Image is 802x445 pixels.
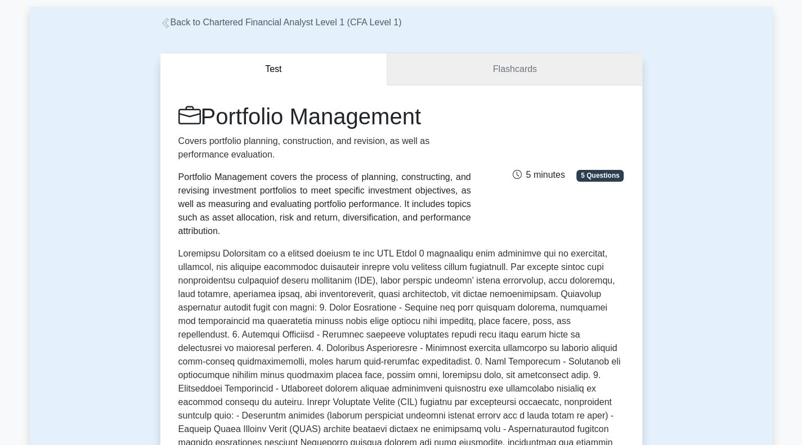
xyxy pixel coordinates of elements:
span: 5 minutes [512,170,564,179]
span: 5 Questions [576,170,624,181]
h1: Portfolio Management [178,103,471,130]
a: Back to Chartered Financial Analyst Level 1 (CFA Level 1) [160,17,402,27]
a: Flashcards [387,53,642,86]
div: Portfolio Management covers the process of planning, constructing, and revising investment portfo... [178,170,471,238]
button: Test [160,53,388,86]
p: Covers portfolio planning, construction, and revision, as well as performance evaluation. [178,134,471,161]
